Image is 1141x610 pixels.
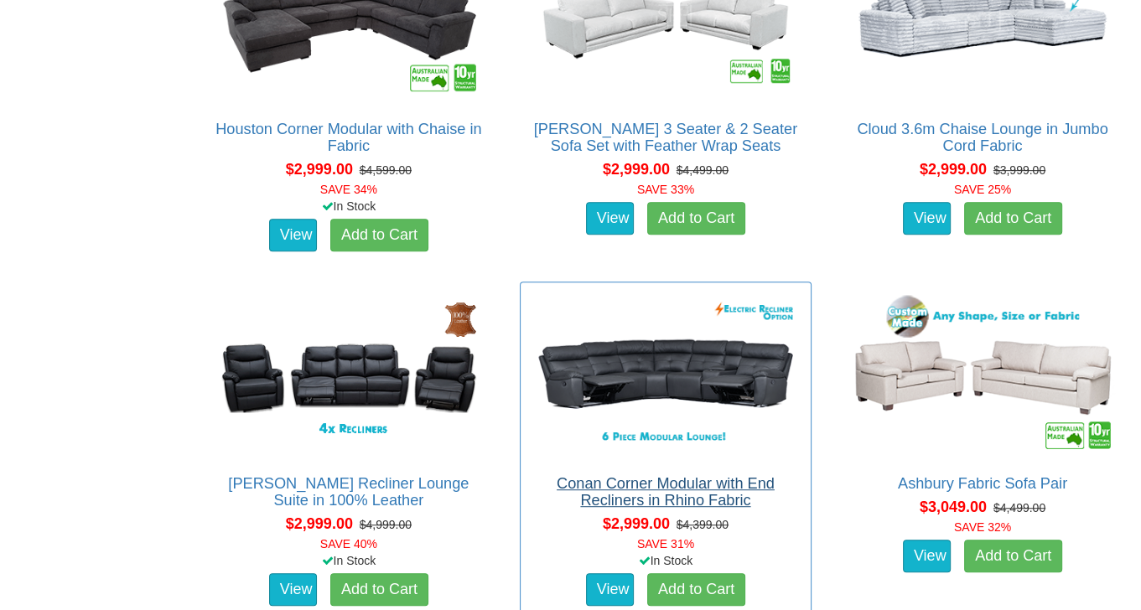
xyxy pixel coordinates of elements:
a: Add to Cart [330,219,428,252]
del: $4,499.00 [677,163,729,177]
a: View [269,219,318,252]
a: Houston Corner Modular with Chaise in Fabric [215,121,481,154]
a: Add to Cart [964,540,1062,573]
span: $3,049.00 [920,499,987,515]
a: Add to Cart [647,202,745,235]
img: Maxwell Recliner Lounge Suite in 100% Leather [212,291,485,458]
a: View [903,202,952,235]
font: SAVE 25% [954,183,1011,196]
span: $2,999.00 [603,161,670,178]
del: $4,399.00 [677,518,729,531]
span: $2,999.00 [920,161,987,178]
font: SAVE 32% [954,520,1011,534]
a: Ashbury Fabric Sofa Pair [898,475,1067,492]
div: In Stock [516,552,815,569]
span: $2,999.00 [286,515,353,532]
font: SAVE 31% [637,537,694,551]
a: Add to Cart [647,573,745,607]
a: [PERSON_NAME] 3 Seater & 2 Seater Sofa Set with Feather Wrap Seats [534,121,797,154]
del: $4,499.00 [993,501,1045,514]
font: SAVE 40% [320,537,377,551]
div: In Stock [200,198,498,215]
a: View [586,573,635,607]
del: $4,599.00 [360,163,412,177]
a: View [269,573,318,607]
font: SAVE 33% [637,183,694,196]
span: $2,999.00 [603,515,670,532]
a: [PERSON_NAME] Recliner Lounge Suite in 100% Leather [228,475,469,509]
img: Conan Corner Modular with End Recliners in Rhino Fabric [529,291,802,458]
font: SAVE 34% [320,183,377,196]
span: $2,999.00 [286,161,353,178]
img: Ashbury Fabric Sofa Pair [846,291,1119,458]
del: $3,999.00 [993,163,1045,177]
div: In Stock [200,552,498,569]
a: View [903,540,952,573]
a: Conan Corner Modular with End Recliners in Rhino Fabric [557,475,775,509]
a: Add to Cart [964,202,1062,235]
del: $4,999.00 [360,518,412,531]
a: View [586,202,635,235]
a: Add to Cart [330,573,428,607]
a: Cloud 3.6m Chaise Lounge in Jumbo Cord Fabric [857,121,1107,154]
